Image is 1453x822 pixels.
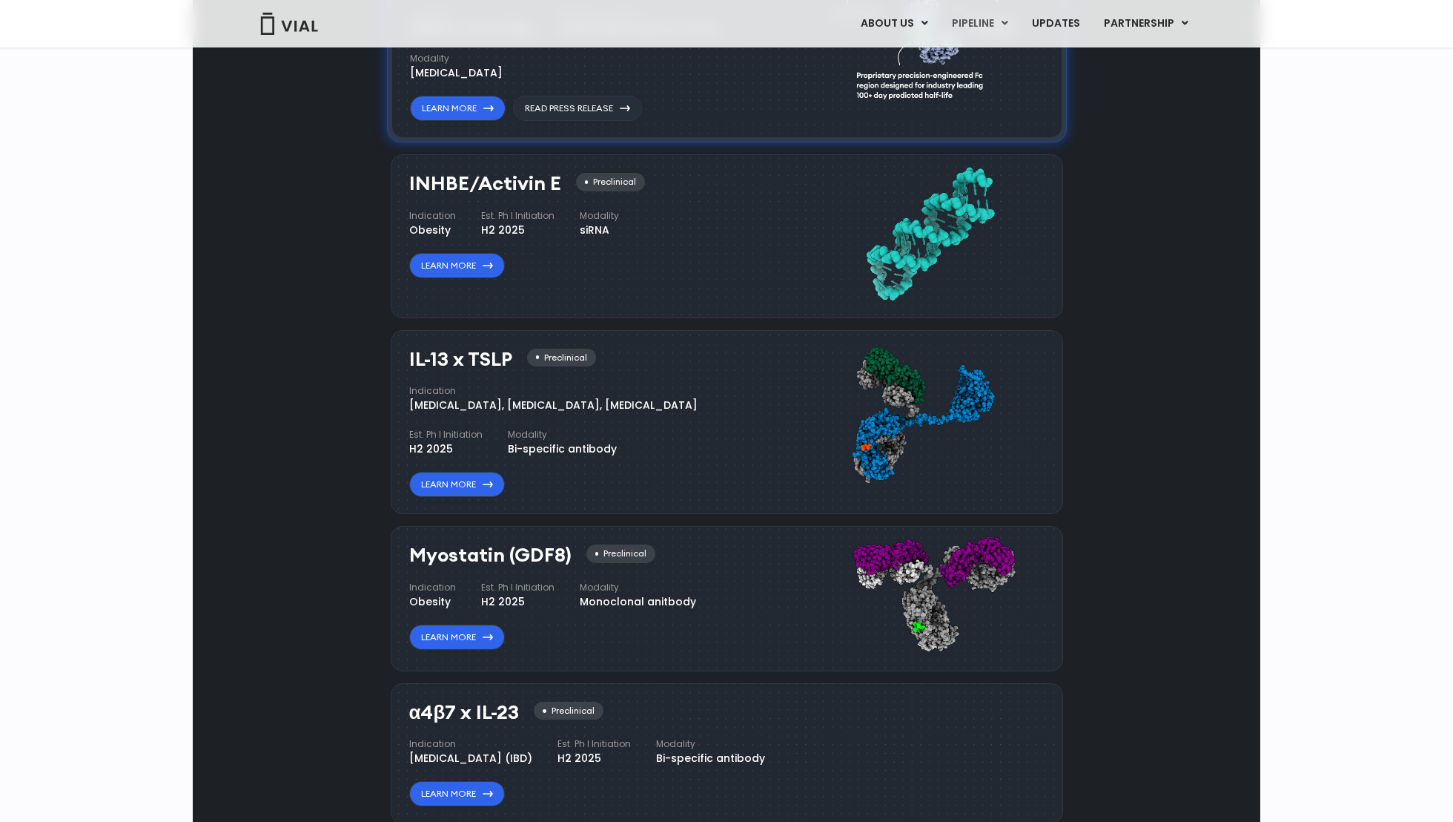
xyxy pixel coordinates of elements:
a: Learn More [409,625,505,650]
h3: INHBE/Activin E [409,173,561,194]
a: Learn More [409,253,505,278]
h4: Indication [409,209,456,223]
a: UPDATES [1020,11,1091,36]
h4: Modality [580,581,696,594]
a: PARTNERSHIPMenu Toggle [1092,11,1200,36]
h4: Modality [580,209,619,223]
h4: Est. Ph I Initiation [409,428,483,441]
div: Bi-specific antibody [508,441,617,457]
div: [MEDICAL_DATA] [410,65,503,81]
div: Preclinical [534,702,603,720]
div: Obesity [409,223,456,238]
img: Vial Logo [259,13,319,35]
a: Read Press Release [513,96,642,121]
div: Preclinical [586,545,655,563]
div: Monoclonal anitbody [580,594,696,610]
h4: Est. Ph I Initiation [557,737,631,751]
h4: Modality [410,52,503,65]
h4: Modality [508,428,617,441]
div: H2 2025 [481,594,555,610]
div: Bi-specific antibody [656,751,765,766]
div: H2 2025 [557,751,631,766]
a: ABOUT USMenu Toggle [849,11,939,36]
a: Learn More [410,96,506,121]
div: Preclinical [576,173,645,191]
a: PIPELINEMenu Toggle [940,11,1019,36]
h4: Est. Ph I Initiation [481,209,555,223]
a: Learn More [409,472,505,497]
div: Preclinical [527,349,596,367]
h3: IL-13 x TSLP [409,349,512,370]
h4: Indication [409,384,698,398]
div: H2 2025 [409,441,483,457]
h3: Myostatin (GDF8) [409,545,572,566]
div: H2 2025 [481,223,555,238]
div: [MEDICAL_DATA], [MEDICAL_DATA], [MEDICAL_DATA] [409,398,698,413]
a: Learn More [409,781,505,806]
h4: Indication [409,737,532,751]
h4: Indication [409,581,456,594]
h4: Est. Ph I Initiation [481,581,555,594]
h4: Modality [656,737,765,751]
div: Obesity [409,594,456,610]
h3: α4β7 x IL-23 [409,702,520,723]
div: siRNA [580,223,619,238]
div: [MEDICAL_DATA] (IBD) [409,751,532,766]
